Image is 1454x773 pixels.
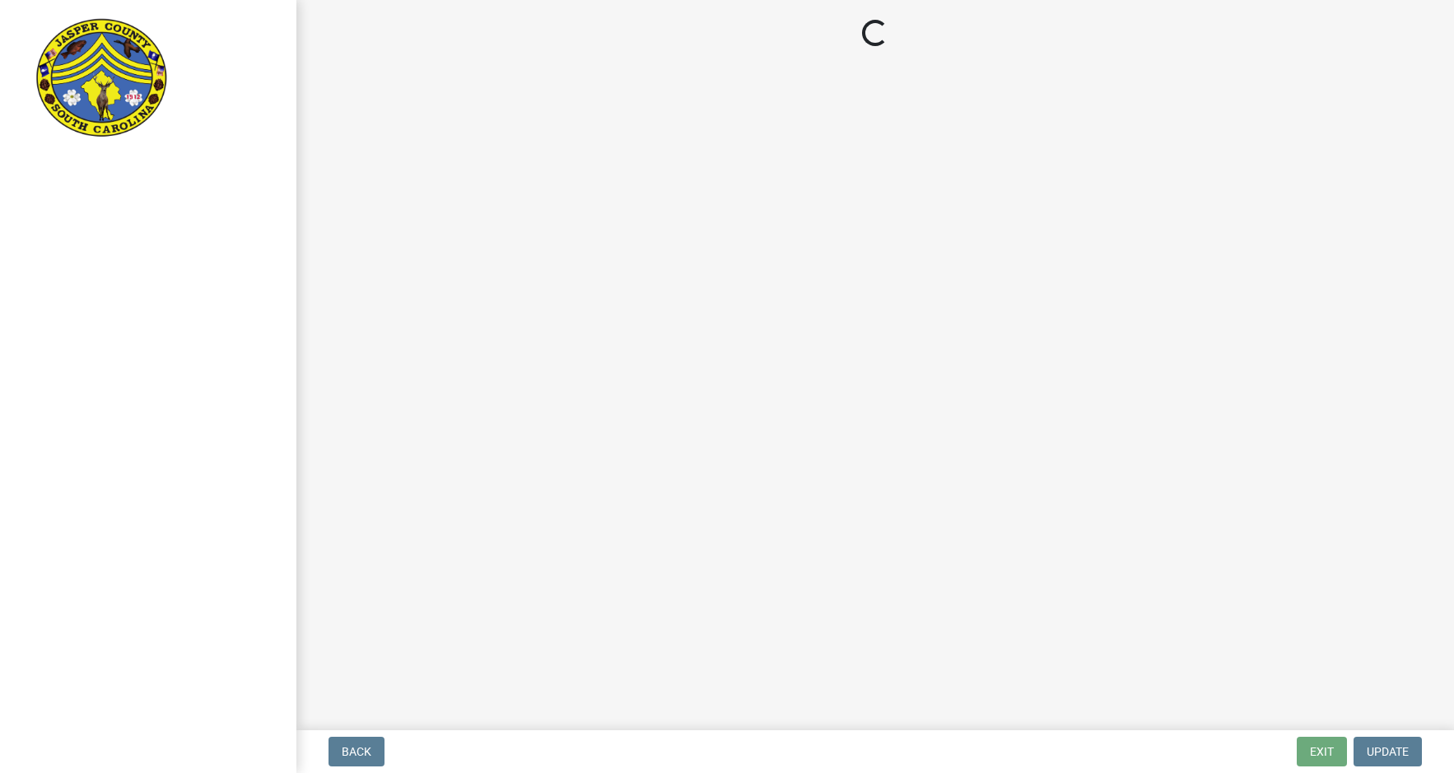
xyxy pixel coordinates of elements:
[329,737,384,766] button: Back
[1354,737,1422,766] button: Update
[342,745,371,758] span: Back
[1297,737,1347,766] button: Exit
[1367,745,1409,758] span: Update
[33,17,170,141] img: Jasper County, South Carolina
